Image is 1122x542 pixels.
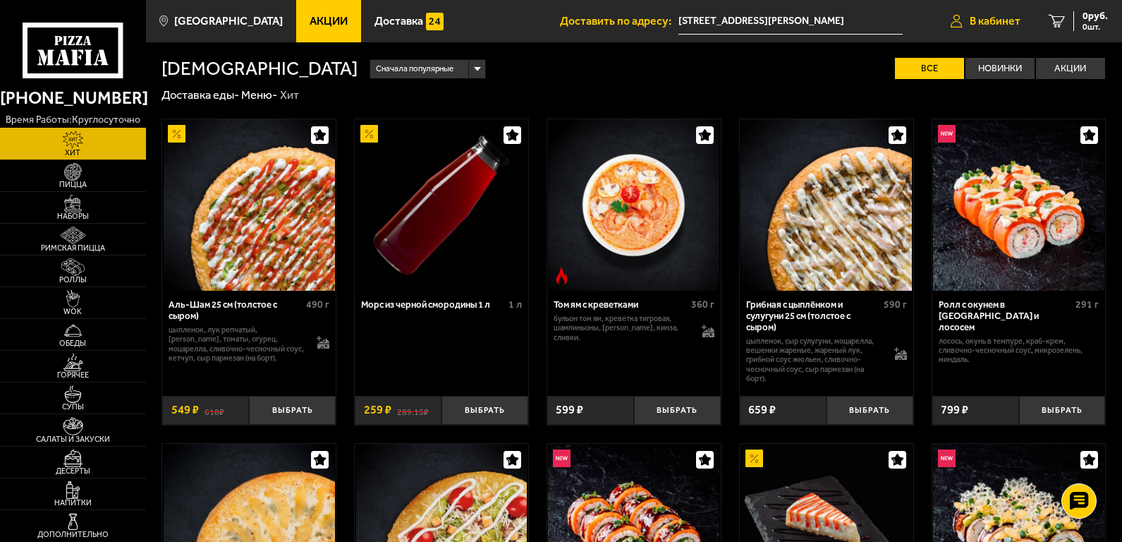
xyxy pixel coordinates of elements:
img: Морс из черной смородины 1 л [356,119,528,291]
span: 799 ₽ [941,404,968,416]
a: АкционныйАль-Шам 25 см (толстое с сыром) [162,119,336,291]
img: Грибная с цыплёнком и сулугуни 25 см (толстое с сыром) [740,119,912,291]
span: Доставка [374,16,423,27]
span: Акции [310,16,348,27]
span: Сначала популярные [376,58,453,80]
img: Аль-Шам 25 см (толстое с сыром) [164,119,335,291]
span: 659 ₽ [748,404,776,416]
h1: [DEMOGRAPHIC_DATA] [161,59,358,78]
div: Ролл с окунем в [GEOGRAPHIC_DATA] и лососем [939,299,1073,333]
span: 0 руб. [1083,11,1108,21]
label: Акции [1036,58,1105,78]
img: Акционный [168,125,185,143]
button: Выбрать [634,396,721,425]
button: Выбрать [827,396,913,425]
span: Доставить по адресу: [560,16,678,27]
label: Все [895,58,964,78]
img: Ролл с окунем в темпуре и лососем [933,119,1104,291]
a: Острое блюдоТом ям с креветками [547,119,721,291]
a: НовинкаРолл с окунем в темпуре и лососем [932,119,1106,291]
button: Выбрать [1019,396,1106,425]
button: Выбрать [249,396,336,425]
img: Новинка [938,125,956,143]
span: 291 г [1075,299,1099,311]
p: цыпленок, лук репчатый, [PERSON_NAME], томаты, огурец, моцарелла, сливочно-чесночный соус, кетчуп... [169,325,305,363]
div: Морс из черной смородины 1 л [361,299,505,311]
s: 618 ₽ [205,404,224,416]
span: 590 г [884,299,907,311]
span: 1 л [508,299,522,311]
p: лосось, окунь в темпуре, краб-крем, сливочно-чесночный соус, микрозелень, миндаль. [939,337,1099,365]
span: 360 г [691,299,714,311]
img: Том ям с креветками [548,119,719,291]
a: Доставка еды- [161,88,239,102]
span: 259 ₽ [364,404,391,416]
img: Акционный [745,450,763,467]
label: Новинки [965,58,1035,78]
img: Новинка [553,450,571,467]
span: В кабинет [970,16,1020,27]
a: Меню- [241,88,277,102]
img: Новинка [938,450,956,467]
div: Том ям с креветками [554,299,688,311]
span: 549 ₽ [171,404,199,416]
div: Грибная с цыплёнком и сулугуни 25 см (толстое с сыром) [746,299,880,333]
a: Грибная с цыплёнком и сулугуни 25 см (толстое с сыром) [740,119,913,291]
div: Аль-Шам 25 см (толстое с сыром) [169,299,303,322]
input: Ваш адрес доставки [678,8,903,35]
span: [GEOGRAPHIC_DATA] [174,16,283,27]
p: цыпленок, сыр сулугуни, моцарелла, вешенки жареные, жареный лук, грибной соус Жюльен, сливочно-че... [746,337,882,383]
button: Выбрать [441,396,528,425]
s: 289.15 ₽ [397,404,429,416]
p: бульон том ям, креветка тигровая, шампиньоны, [PERSON_NAME], кинза, сливки. [554,314,690,342]
img: Акционный [360,125,378,143]
span: 0 шт. [1083,23,1108,31]
img: Острое блюдо [553,267,571,285]
div: Хит [280,88,299,103]
span: 490 г [306,299,329,311]
a: АкционныйМорс из черной смородины 1 л [355,119,528,291]
img: 15daf4d41897b9f0e9f617042186c801.svg [426,13,444,30]
span: 599 ₽ [556,404,583,416]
